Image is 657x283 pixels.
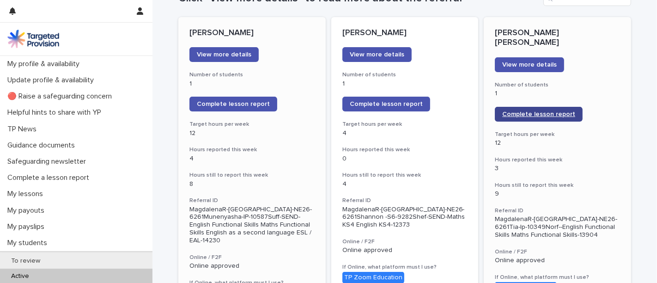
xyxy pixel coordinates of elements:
span: View more details [350,51,404,58]
p: My lessons [4,190,50,198]
span: View more details [197,51,251,58]
h3: Online / F2F [495,248,620,256]
a: Complete lesson report [189,97,277,111]
h3: Number of students [189,71,315,79]
a: Complete lesson report [495,107,583,122]
span: Complete lesson report [197,101,270,107]
h3: Hours still to report this week [189,172,315,179]
p: Online approved [189,262,315,270]
p: My payouts [4,206,52,215]
h3: Number of students [342,71,468,79]
p: 9 [495,190,620,198]
p: 4 [342,129,468,137]
p: Complete a lesson report [4,173,97,182]
p: 4 [342,180,468,188]
h3: Target hours per week [189,121,315,128]
p: 0 [342,155,468,163]
h3: Referral ID [495,207,620,215]
a: View more details [189,47,259,62]
p: My students [4,239,55,247]
h3: If Online, what platform must I use? [495,274,620,281]
h3: Referral ID [342,197,468,204]
p: Online approved [342,246,468,254]
p: [PERSON_NAME] [342,28,468,38]
p: 🔴 Raise a safeguarding concern [4,92,119,101]
p: 4 [189,155,315,163]
span: View more details [502,62,557,68]
p: [PERSON_NAME] [189,28,315,38]
p: Helpful hints to share with YP [4,108,109,117]
span: Complete lesson report [350,101,423,107]
p: MagdalenaR-[GEOGRAPHIC_DATA]-NE26-6261Tia-Ip-10349Norf--English Functional Skills Maths Functiona... [495,215,620,239]
p: 3 [495,165,620,172]
p: Safeguarding newsletter [4,157,93,166]
h3: Hours reported this week [189,146,315,154]
p: [PERSON_NAME] [PERSON_NAME] [495,28,620,48]
h3: Referral ID [189,197,315,204]
h3: Target hours per week [495,131,620,138]
h3: Online / F2F [189,254,315,261]
h3: Hours reported this week [495,156,620,164]
p: My payslips [4,222,52,231]
a: View more details [342,47,412,62]
p: Active [4,272,36,280]
p: 8 [189,180,315,188]
h3: Number of students [495,81,620,89]
p: 12 [495,139,620,147]
img: M5nRWzHhSzIhMunXDL62 [7,30,59,48]
h3: Hours still to report this week [495,182,620,189]
p: My profile & availability [4,60,87,68]
a: View more details [495,57,564,72]
a: Complete lesson report [342,97,430,111]
p: 1 [342,80,468,88]
h3: Hours still to report this week [342,172,468,179]
p: 1 [189,80,315,88]
p: Online approved [495,257,620,265]
p: MagdalenaR-[GEOGRAPHIC_DATA]-NE26-6261Munenyasha-IP-10587Suff-SEND-English Functional Skills Math... [189,206,315,245]
h3: Hours reported this week [342,146,468,154]
span: Complete lesson report [502,111,575,117]
p: Update profile & availability [4,76,101,85]
p: MagdalenaR-[GEOGRAPHIC_DATA]-NE26-6261Shannon -S6-9282Shef-SEND-Maths KS4 English KS4-12373 [342,206,468,229]
p: 1 [495,90,620,98]
p: 12 [189,129,315,137]
p: To review [4,257,48,265]
p: Guidance documents [4,141,82,150]
h3: Online / F2F [342,238,468,246]
h3: Target hours per week [342,121,468,128]
p: TP News [4,125,44,134]
h3: If Online, what platform must I use? [342,264,468,271]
